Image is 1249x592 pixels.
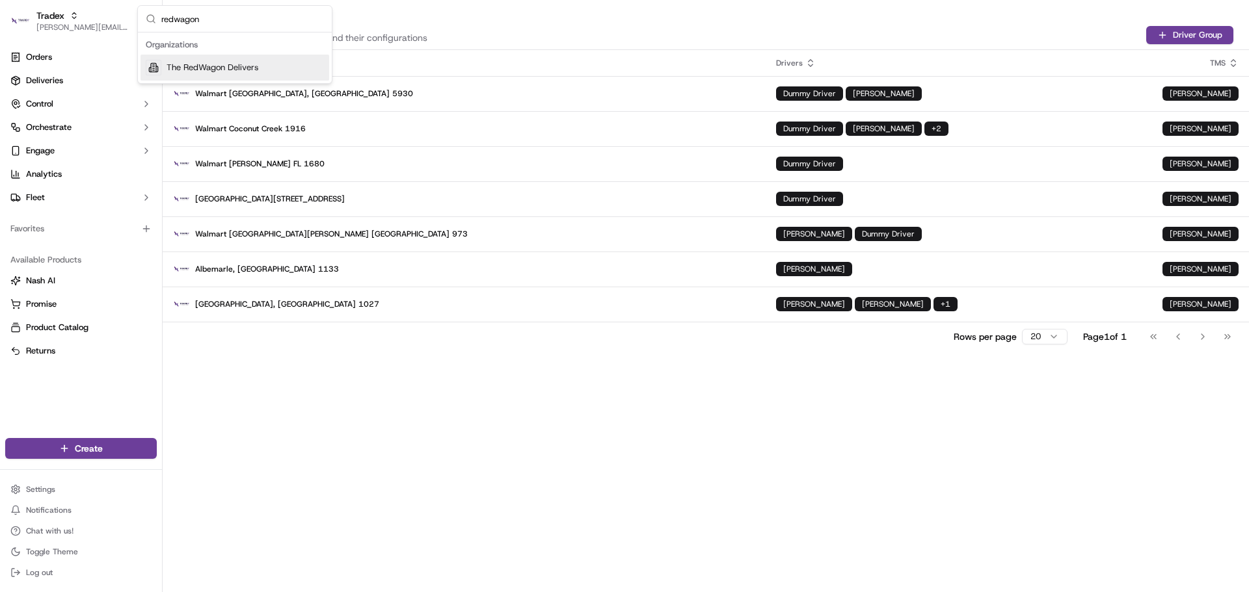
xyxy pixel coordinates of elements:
img: Jeff Sasse [13,189,34,210]
button: Start new chat [221,128,237,144]
a: Nash AI [10,275,152,287]
span: Analytics [26,168,62,180]
span: [PERSON_NAME] [783,299,845,309]
div: Available Products [5,250,157,270]
div: TMS [1162,58,1239,68]
button: Orchestrate [5,117,157,138]
span: Orchestrate [26,122,72,133]
span: Dummy Driver [862,229,915,239]
button: Engage [5,140,157,161]
span: [PERSON_NAME] [853,88,915,99]
span: Control [26,98,53,110]
span: Dummy Driver [783,194,836,204]
div: Start new chat [59,124,213,137]
span: Promise [26,298,57,310]
img: Tradex [10,10,31,31]
button: Driver Group [1146,26,1233,44]
span: [PERSON_NAME] [853,123,915,134]
span: Settings [26,484,55,495]
button: TradexTradex[PERSON_NAME][EMAIL_ADDRESS][DOMAIN_NAME] [5,5,135,36]
span: [DATE] [115,201,142,212]
span: • [108,201,113,212]
div: [PERSON_NAME] [1162,192,1239,206]
span: [PERSON_NAME] [783,229,845,239]
div: Suggestions [138,32,332,83]
button: Notifications [5,501,157,519]
span: • [108,237,113,247]
span: Chat with us! [26,526,74,536]
div: [PERSON_NAME] [1162,86,1239,101]
span: Toggle Theme [26,547,78,557]
a: Analytics [5,164,157,185]
div: [PERSON_NAME] [1162,262,1239,276]
div: [PERSON_NAME] [1162,157,1239,171]
a: 📗Knowledge Base [8,285,105,309]
input: Got a question? Start typing here... [34,84,234,97]
button: See all [202,166,237,182]
p: Albemarle, [GEOGRAPHIC_DATA] 1133 [173,260,755,278]
div: Drivers [776,58,1142,68]
input: Search... [161,6,324,32]
span: Dummy Driver [783,159,836,169]
button: Returns [5,341,157,361]
p: Walmart [GEOGRAPHIC_DATA][PERSON_NAME] [GEOGRAPHIC_DATA] 973 [173,225,755,243]
div: Name [173,58,755,68]
img: 1679586894394 [173,120,191,138]
div: [PERSON_NAME] [1162,297,1239,311]
img: 1679586894394 [173,295,191,313]
span: [PERSON_NAME] [40,201,105,212]
span: Knowledge Base [26,290,100,303]
div: Past conversations [13,169,87,179]
img: 1679586894394 [173,225,191,243]
button: [PERSON_NAME][EMAIL_ADDRESS][DOMAIN_NAME] [36,22,129,32]
span: API Documentation [123,290,209,303]
p: Rows per page [954,330,1017,343]
span: Product Catalog [26,322,88,333]
img: 1679586894394 [173,190,191,208]
div: 💻 [110,292,120,302]
span: [PERSON_NAME] [40,237,105,247]
div: [PERSON_NAME] [1162,122,1239,136]
img: 1679586894394 [173,260,191,278]
a: Powered byPylon [92,322,157,332]
span: [PERSON_NAME] [783,264,845,274]
button: Chat with us! [5,522,157,540]
img: 1736555255976-a54dd68f-1ca7-489b-9aae-adbdc363a1c4 [13,124,36,148]
p: Walmart Coconut Creek 1916 [173,120,755,138]
div: + 2 [924,122,948,136]
button: Control [5,94,157,114]
button: Toggle Theme [5,543,157,561]
button: Create [5,438,157,459]
span: [PERSON_NAME] [862,299,924,309]
button: Tradex [36,9,64,22]
button: Promise [5,294,157,315]
img: Nash [13,13,39,39]
span: [DATE] [115,237,142,247]
a: Returns [10,345,152,357]
div: We're available if you need us! [59,137,179,148]
button: Fleet [5,187,157,208]
p: [GEOGRAPHIC_DATA], [GEOGRAPHIC_DATA] 1027 [173,295,755,313]
p: Welcome 👋 [13,52,237,73]
a: Orders [5,47,157,68]
a: Deliveries [5,70,157,91]
span: Engage [26,145,55,157]
span: Deliveries [26,75,63,86]
span: Create [75,442,103,455]
span: Fleet [26,192,45,203]
p: [GEOGRAPHIC_DATA][STREET_ADDRESS] [173,190,755,208]
p: Walmart [GEOGRAPHIC_DATA], [GEOGRAPHIC_DATA] 5930 [173,84,755,103]
span: Notifications [26,505,72,515]
button: Log out [5,563,157,582]
a: 💻API Documentation [105,285,214,309]
span: Nash AI [26,275,55,287]
img: 8571987876998_91fb9ceb93ad5c398215_72.jpg [27,124,51,148]
div: Favorites [5,218,157,239]
div: Page 1 of 1 [1083,330,1127,343]
button: Settings [5,480,157,498]
button: Product Catalog [5,317,157,338]
button: Nash AI [5,270,157,291]
div: Organizations [141,35,329,55]
div: [PERSON_NAME] [1162,227,1239,241]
